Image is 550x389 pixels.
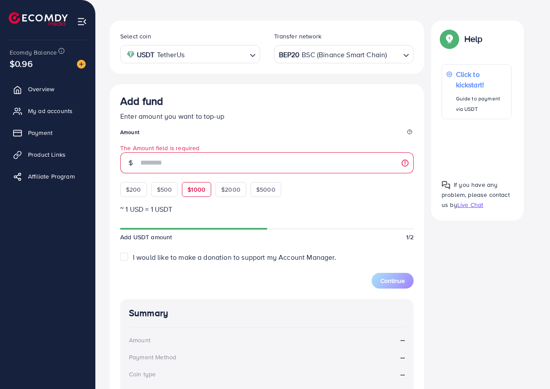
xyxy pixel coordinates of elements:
[10,57,33,70] span: $0.96
[120,95,163,107] h3: Add fund
[28,150,66,159] span: Product Links
[129,336,150,344] div: Amount
[372,273,414,289] button: Continue
[256,185,275,194] span: $5000
[9,12,68,26] img: logo
[126,185,141,194] span: $200
[456,93,507,114] p: Guide to payment via USDT
[133,252,336,262] span: I would like to make a donation to support my Account Manager.
[221,185,240,194] span: $2000
[28,172,75,181] span: Affiliate Program
[7,146,89,163] a: Product Links
[127,51,135,59] img: coin
[406,233,414,241] span: 1/2
[77,60,86,69] img: image
[513,350,543,382] iframe: Chat
[456,69,507,90] p: Click to kickstart!
[442,181,450,189] img: Popup guide
[187,48,246,61] input: Search for option
[400,352,405,362] strong: --
[120,144,414,152] small: The Amount field is required
[464,34,483,44] p: Help
[442,31,457,47] img: Popup guide
[302,48,387,61] span: BSC (Binance Smart Chain)
[157,185,172,194] span: $500
[279,48,300,61] strong: BEP20
[120,233,172,241] span: Add USDT amount
[442,180,510,209] span: If you have any problem, please contact us by
[120,45,260,63] div: Search for option
[7,102,89,120] a: My ad accounts
[457,200,483,209] span: Live Chat
[77,17,87,27] img: menu
[120,111,414,121] p: Enter amount you want to top-up
[157,48,184,61] span: TetherUs
[7,168,89,185] a: Affiliate Program
[120,128,414,139] legend: Amount
[188,185,205,194] span: $1000
[7,80,89,98] a: Overview
[388,48,400,61] input: Search for option
[10,48,57,57] span: Ecomdy Balance
[274,32,322,41] label: Transfer network
[274,45,414,63] div: Search for option
[120,204,414,214] p: ~ 1 USD = 1 USDT
[120,32,151,41] label: Select coin
[129,370,156,379] div: Coin type
[400,335,405,345] strong: --
[380,276,405,285] span: Continue
[28,128,52,137] span: Payment
[28,85,54,93] span: Overview
[129,308,405,319] h4: Summary
[28,107,73,115] span: My ad accounts
[129,353,176,361] div: Payment Method
[137,48,155,61] strong: USDT
[7,124,89,141] a: Payment
[400,369,405,379] strong: --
